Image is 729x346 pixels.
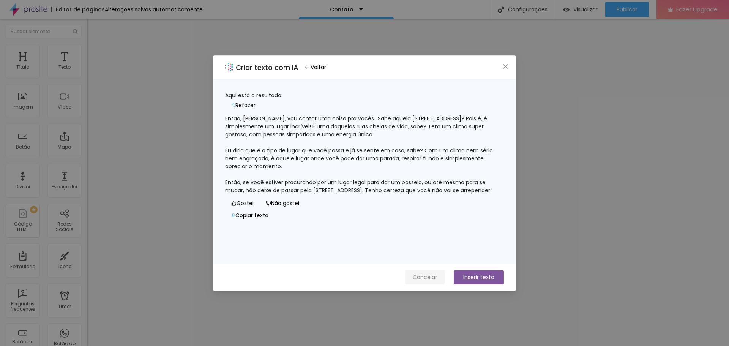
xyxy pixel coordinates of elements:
[236,62,298,73] h2: Criar texto com IA
[225,92,504,100] div: Aqui está o resultado:
[454,270,504,284] button: Inserir texto
[413,273,437,281] span: Cancelar
[502,63,508,70] span: close
[225,100,262,112] button: Refazer
[225,210,275,222] button: Copiar texto
[301,62,330,73] button: Voltar
[266,201,271,206] span: dislike
[225,115,504,194] div: Então, [PERSON_NAME], vou contar uma coisa pra vocês.. Sabe aquela [STREET_ADDRESS]? Pois é, é si...
[235,101,256,109] span: Refazer
[225,197,260,210] button: Gostei
[405,270,445,284] button: Cancelar
[311,63,326,71] span: Voltar
[502,62,510,70] button: Close
[260,197,305,210] button: Não gostei
[231,201,237,206] span: like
